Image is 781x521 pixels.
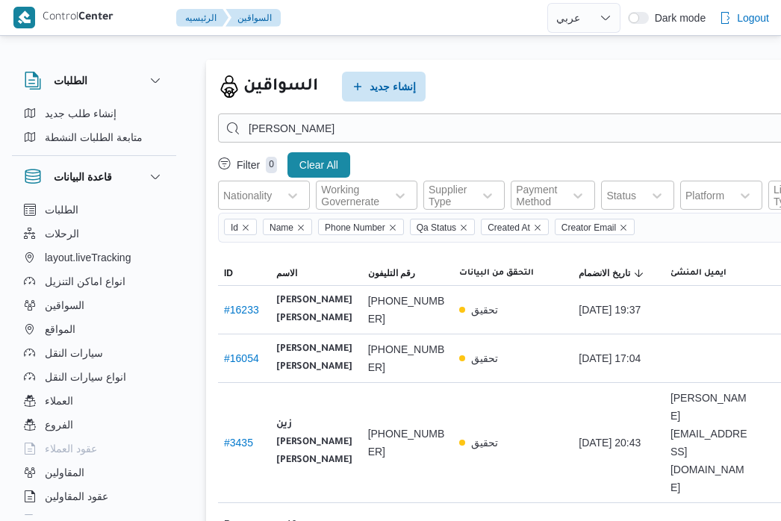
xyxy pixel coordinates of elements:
span: رقم التليفون [368,267,415,279]
span: انواع سيارات النقل [45,368,126,386]
svg: Sorted in descending order [633,267,645,279]
span: العملاء [45,392,73,410]
span: Creator Email [555,219,635,235]
b: [PERSON_NAME] [PERSON_NAME] [276,292,356,328]
button: رقم التليفون [362,261,454,285]
button: عقود المقاولين [18,484,170,508]
span: Phone Number [318,219,404,235]
span: الاسم [276,267,297,279]
button: إنشاء جديد [342,72,426,102]
span: Name [270,219,293,236]
p: تحقيق [471,301,498,319]
div: Supplier Type [429,184,467,208]
span: Creator Email [561,219,616,236]
button: ID [218,261,270,285]
button: الطلبات [24,72,164,90]
p: 0 [266,157,277,173]
span: ايميل المنشئ [670,267,726,279]
span: [PHONE_NUMBER] [368,292,448,328]
button: الرئيسيه [176,9,228,27]
span: Qa Status [417,219,456,236]
span: [DATE] 20:43 [579,434,641,452]
span: سيارات النقل [45,344,103,362]
span: السواقين [45,296,84,314]
button: انواع سيارات النقل [18,365,170,389]
button: متابعة الطلبات النشطة [18,125,170,149]
div: Platform [685,190,724,202]
p: Filter [237,159,260,171]
span: Id [231,219,238,236]
span: layout.liveTracking [45,249,131,266]
span: التحقق من البيانات [459,267,534,279]
span: Id [224,219,257,235]
button: إنشاء طلب جديد [18,102,170,125]
button: Remove Name from selection in this group [296,223,305,232]
p: تحقيق [471,349,498,367]
button: الفروع [18,413,170,437]
div: Nationality [223,190,272,202]
span: المواقع [45,320,75,338]
span: Name [263,219,312,235]
span: [DATE] 17:04 [579,349,641,367]
button: السواقين [225,9,281,27]
button: Remove Qa Status from selection in this group [459,223,468,232]
button: Logout [713,3,775,33]
button: Remove Created At from selection in this group [533,223,542,232]
span: متابعة الطلبات النشطة [45,128,143,146]
button: layout.liveTracking [18,246,170,269]
button: الاسم [270,261,362,285]
span: Dark mode [649,12,706,24]
button: الطلبات [18,198,170,222]
span: تاريخ الانضمام; Sorted in descending order [579,267,629,279]
div: قاعدة البيانات [12,198,176,521]
button: انواع اماكن التنزيل [18,269,170,293]
p: تحقيق [471,434,498,452]
span: عقود المقاولين [45,487,108,505]
button: الرحلات [18,222,170,246]
span: [PHONE_NUMBER] [368,425,448,461]
span: [PHONE_NUMBER] [368,340,448,376]
button: المواقع [18,317,170,341]
button: سيارات النقل [18,341,170,365]
span: Qa Status [410,219,475,235]
button: Clear All [287,152,350,178]
span: إنشاء طلب جديد [45,104,116,122]
button: السواقين [18,293,170,317]
button: Remove Id from selection in this group [241,223,250,232]
div: Status [606,190,636,202]
span: إنشاء جديد [370,78,416,96]
span: [PERSON_NAME][EMAIL_ADDRESS][DOMAIN_NAME] [670,389,750,496]
b: [PERSON_NAME] [PERSON_NAME] [276,340,356,376]
span: انواع اماكن التنزيل [45,272,125,290]
a: #3435 [224,437,253,449]
span: ID [224,267,233,279]
span: Created At [488,219,530,236]
div: الطلبات [12,102,176,155]
span: الرحلات [45,225,79,243]
b: Center [78,12,113,24]
span: عقود العملاء [45,440,97,458]
span: Logout [737,9,769,27]
span: المقاولين [45,464,84,481]
a: #16054 [224,352,259,364]
button: قاعدة البيانات [24,168,164,186]
iframe: chat widget [15,461,63,506]
button: Remove Creator Email from selection in this group [619,223,628,232]
b: زين [PERSON_NAME] [PERSON_NAME] [276,416,356,469]
button: عقود العملاء [18,437,170,461]
button: المقاولين [18,461,170,484]
span: Created At [481,219,549,235]
button: Remove Phone Number from selection in this group [388,223,397,232]
span: [DATE] 19:37 [579,301,641,319]
button: تاريخ الانضمامSorted in descending order [573,261,665,285]
span: الطلبات [45,201,78,219]
h3: الطلبات [54,72,87,90]
span: Phone Number [325,219,385,236]
span: الفروع [45,416,73,434]
img: X8yXhbKr1z7QwAAAABJRU5ErkJggg== [13,7,35,28]
div: Payment Method [516,184,557,208]
div: Working Governerate [321,184,379,208]
a: #16233 [224,304,259,316]
h3: قاعدة البيانات [54,168,112,186]
h2: السواقين [243,74,318,100]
